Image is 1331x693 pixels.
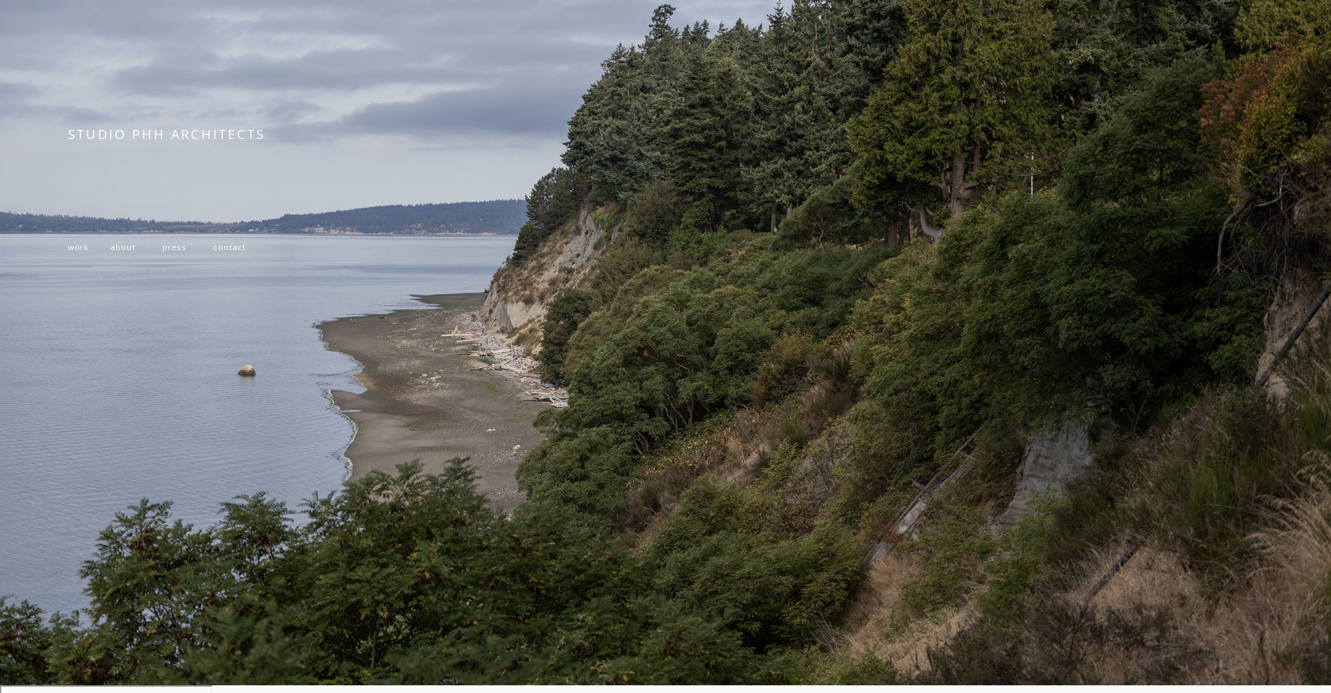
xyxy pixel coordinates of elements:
[68,241,89,252] a: work
[213,241,246,252] a: contact
[110,241,136,252] a: about
[68,125,266,143] span: STUDIO PHH ARCHITECTS
[162,241,187,252] a: press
